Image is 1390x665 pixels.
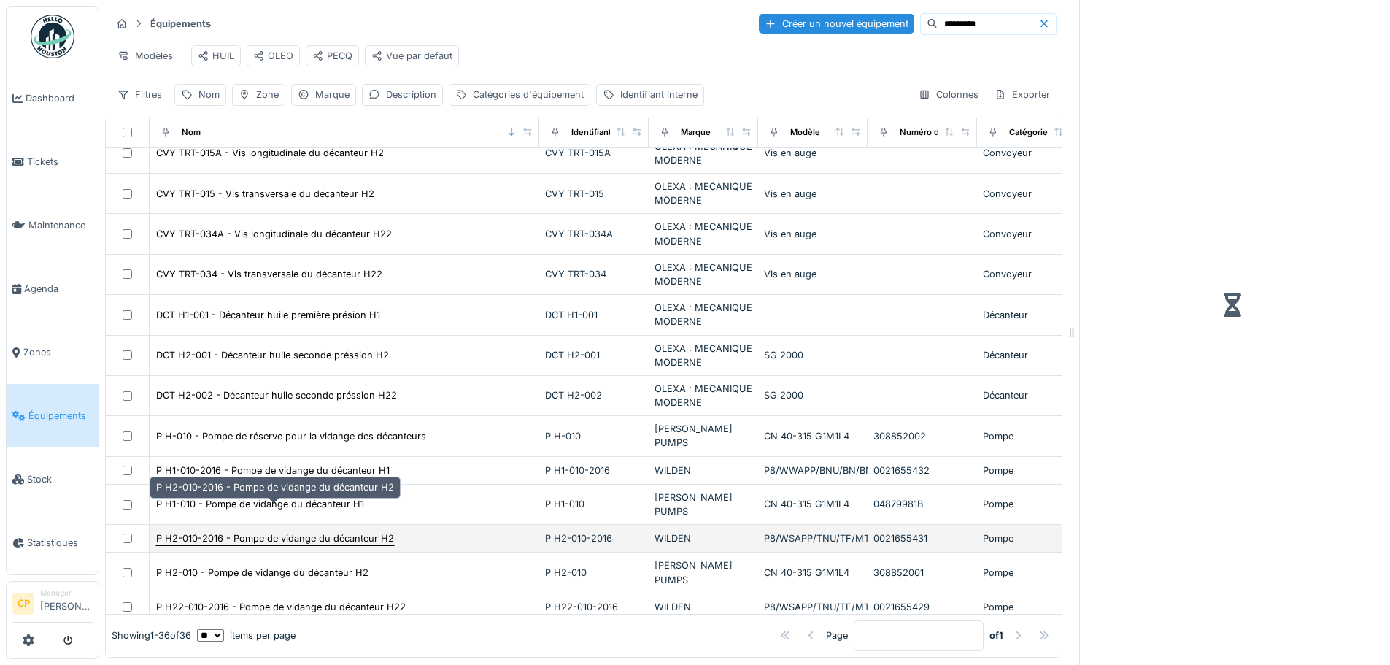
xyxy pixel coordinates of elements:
[764,600,862,614] div: P8/WSAPP/TNU/TF/MTF/0014
[545,227,643,241] div: CVY TRT-034A
[983,187,1081,201] div: Convoyeur
[764,227,862,241] div: Vis en auge
[655,180,752,207] div: OLEXA : MECANIQUE MODERNE
[545,267,643,281] div: CVY TRT-034
[31,15,74,58] img: Badge_color-CXgf-gQk.svg
[545,388,643,402] div: DCT H2-002
[12,588,93,623] a: CP Manager[PERSON_NAME]
[40,588,93,599] div: Manager
[912,84,985,105] div: Colonnes
[790,126,820,139] div: Modèle
[156,464,390,477] div: P H1-010-2016 - Pompe de vidange du décanteur H1
[545,429,643,443] div: P H-010
[24,282,93,296] span: Agenda
[156,531,394,545] div: P H2-010-2016 - Pompe de vidange du décanteur H2
[111,84,169,105] div: Filtres
[983,600,1081,614] div: Pompe
[545,566,643,580] div: P H2-010
[764,566,862,580] div: CN 40-315 G1M1L4
[989,629,1003,642] strong: of 1
[764,267,862,281] div: Vis en auge
[655,139,752,167] div: OLEXA : MECANIQUE MODERNE
[7,193,99,257] a: Maintenance
[28,218,93,232] span: Maintenance
[197,629,296,642] div: items per page
[655,220,752,247] div: OLEXA : MECANIQUE MODERNE
[256,88,279,101] div: Zone
[545,187,643,201] div: CVY TRT-015
[655,464,752,477] div: WILDEN
[983,531,1081,545] div: Pompe
[7,511,99,574] a: Statistiques
[655,382,752,410] div: OLEXA : MECANIQUE MODERNE
[312,49,352,63] div: PECQ
[983,429,1081,443] div: Pompe
[983,348,1081,362] div: Décanteur
[681,126,711,139] div: Marque
[156,308,380,322] div: DCT H1-001 - Décanteur huile première présion H1
[12,593,34,615] li: CP
[198,88,220,101] div: Nom
[1009,126,1111,139] div: Catégories d'équipement
[156,566,368,580] div: P H2-010 - Pompe de vidange du décanteur H2
[764,429,862,443] div: CN 40-315 G1M1L4
[655,558,752,586] div: [PERSON_NAME] PUMPS
[545,146,643,160] div: CVY TRT-015A
[156,388,397,402] div: DCT H2-002 - Décanteur huile seconde préssion H22
[156,146,384,160] div: CVY TRT-015A - Vis longitudinale du décanteur H2
[983,267,1081,281] div: Convoyeur
[26,91,93,105] span: Dashboard
[873,600,971,614] div: 0021655429
[983,464,1081,477] div: Pompe
[156,227,392,241] div: CVY TRT-034A - Vis longitudinale du décanteur H22
[873,566,971,580] div: 308852001
[27,472,93,486] span: Stock
[764,531,862,545] div: P8/WSAPP/TNU/TF/MTF/0014
[620,88,698,101] div: Identifiant interne
[315,88,350,101] div: Marque
[764,187,862,201] div: Vis en auge
[150,477,401,498] div: P H2-010-2016 - Pompe de vidange du décanteur H2
[27,155,93,169] span: Tickets
[156,348,389,362] div: DCT H2-001 - Décanteur huile seconde préssion H2
[23,345,93,359] span: Zones
[7,66,99,130] a: Dashboard
[28,409,93,423] span: Équipements
[764,388,862,402] div: SG 2000
[111,45,179,66] div: Modèles
[473,88,584,101] div: Catégories d'équipement
[983,566,1081,580] div: Pompe
[571,126,642,139] div: Identifiant interne
[655,600,752,614] div: WILDEN
[144,17,217,31] strong: Équipements
[655,531,752,545] div: WILDEN
[655,422,752,450] div: [PERSON_NAME] PUMPS
[545,531,643,545] div: P H2-010-2016
[983,308,1081,322] div: Décanteur
[655,342,752,369] div: OLEXA : MECANIQUE MODERNE
[253,49,293,63] div: OLEO
[545,497,643,511] div: P H1-010
[156,600,406,614] div: P H22-010-2016 - Pompe de vidange du décanteur H22
[759,14,914,34] div: Créer un nouvel équipement
[764,464,862,477] div: P8/WWAPP/BNU/BN/BN/014
[545,308,643,322] div: DCT H1-001
[7,384,99,447] a: Équipements
[156,267,382,281] div: CVY TRT-034 - Vis transversale du décanteur H22
[983,227,1081,241] div: Convoyeur
[983,146,1081,160] div: Convoyeur
[7,320,99,384] a: Zones
[764,348,862,362] div: SG 2000
[764,146,862,160] div: Vis en auge
[983,497,1081,511] div: Pompe
[7,447,99,511] a: Stock
[40,588,93,619] li: [PERSON_NAME]
[545,464,643,477] div: P H1-010-2016
[655,491,752,518] div: [PERSON_NAME] PUMPS
[386,88,436,101] div: Description
[988,84,1057,105] div: Exporter
[655,301,752,328] div: OLEXA : MECANIQUE MODERNE
[156,429,426,443] div: P H-010 - Pompe de réserve pour la vidange des décanteurs
[198,49,234,63] div: HUIL
[7,257,99,320] a: Agenda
